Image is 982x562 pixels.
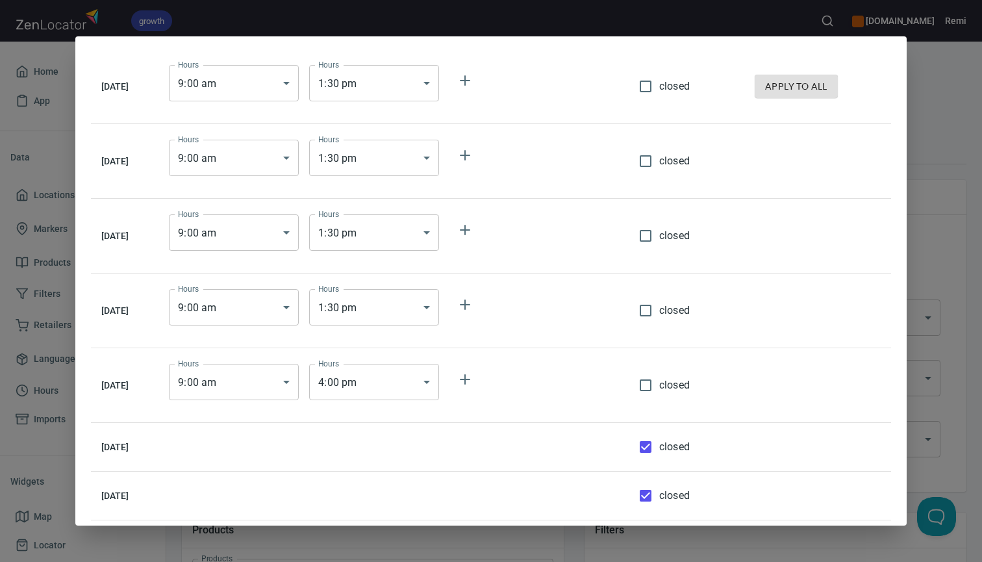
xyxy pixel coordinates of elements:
[169,140,299,176] div: 9:00 am
[309,140,439,176] div: 1:30 pm
[449,364,481,395] button: add more hours for Friday
[169,364,299,400] div: 9:00 am
[659,79,690,94] span: closed
[449,65,481,96] button: add more hours for Monday
[449,289,481,320] button: add more hours for Thursday
[659,153,690,169] span: closed
[449,214,481,246] button: add more hours for Wednesday
[101,79,148,94] h6: [DATE]
[101,229,148,243] h6: [DATE]
[755,75,838,99] button: apply to all
[169,214,299,251] div: 9:00 am
[101,440,148,454] h6: [DATE]
[309,364,439,400] div: 4:00 pm
[169,65,299,101] div: 9:00 am
[101,378,148,392] h6: [DATE]
[659,303,690,318] span: closed
[309,214,439,251] div: 1:30 pm
[659,377,690,393] span: closed
[659,439,690,455] span: closed
[659,488,690,504] span: closed
[101,303,148,318] h6: [DATE]
[309,65,439,101] div: 1:30 pm
[101,489,148,503] h6: [DATE]
[659,228,690,244] span: closed
[309,289,439,326] div: 1:30 pm
[765,79,827,95] span: apply to all
[169,289,299,326] div: 9:00 am
[449,140,481,171] button: add more hours for Tuesday
[101,154,148,168] h6: [DATE]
